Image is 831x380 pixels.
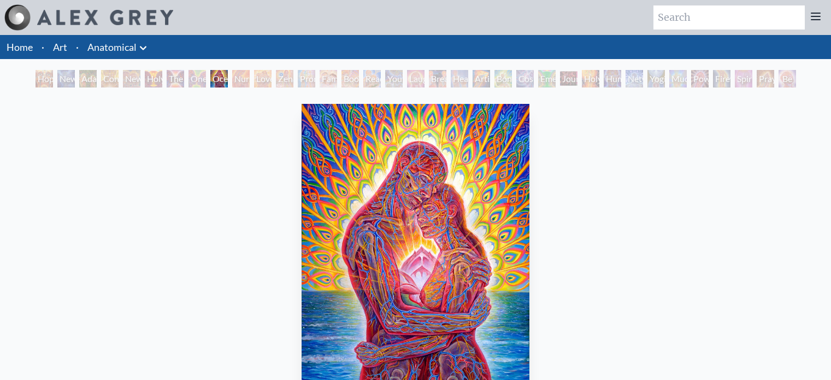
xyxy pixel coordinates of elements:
li: · [37,35,49,59]
div: Love Circuit [254,70,272,87]
div: Spirit Animates the Flesh [735,70,752,87]
div: Praying Hands [757,70,774,87]
div: The Kiss [167,70,184,87]
div: Breathing [429,70,446,87]
div: Young & Old [385,70,403,87]
div: Mudra [669,70,687,87]
div: Networks [626,70,643,87]
div: Healing [451,70,468,87]
div: Adam & Eve [79,70,97,87]
div: Human Geometry [604,70,621,87]
a: Home [7,41,33,53]
div: Yogi & the Möbius Sphere [647,70,665,87]
div: Ocean of Love Bliss [210,70,228,87]
div: Contemplation [101,70,119,87]
div: Artist's Hand [473,70,490,87]
div: Power to the Peaceful [691,70,709,87]
div: Holy Fire [582,70,599,87]
div: Reading [363,70,381,87]
div: Bond [494,70,512,87]
div: Boo-boo [341,70,359,87]
div: Emerald Grail [538,70,556,87]
div: Family [320,70,337,87]
div: Journey of the Wounded Healer [560,70,577,87]
div: Cosmic Lovers [516,70,534,87]
div: Promise [298,70,315,87]
div: One Taste [188,70,206,87]
div: Be a Good Human Being [779,70,796,87]
div: Hope [36,70,53,87]
div: Zena Lotus [276,70,293,87]
div: Firewalking [713,70,730,87]
div: Nursing [232,70,250,87]
a: Art [53,39,67,55]
div: New Man [DEMOGRAPHIC_DATA]: [DEMOGRAPHIC_DATA] Mind [57,70,75,87]
li: · [72,35,83,59]
div: New Man New Woman [123,70,140,87]
a: Anatomical [87,39,137,55]
div: Holy Grail [145,70,162,87]
div: Laughing Man [407,70,425,87]
input: Search [653,5,805,30]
